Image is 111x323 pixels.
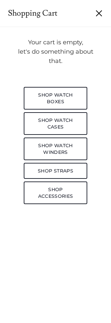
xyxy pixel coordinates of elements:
button: Close [91,5,107,21]
a: Shop Watch Cases [24,112,87,135]
a: Shop Watch Winders [24,138,87,160]
a: Shop Straps [24,163,87,179]
div: Shopping Cart [8,8,58,19]
a: Shop Watch Boxes [24,87,87,110]
a: Shop Accessories [24,181,87,204]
